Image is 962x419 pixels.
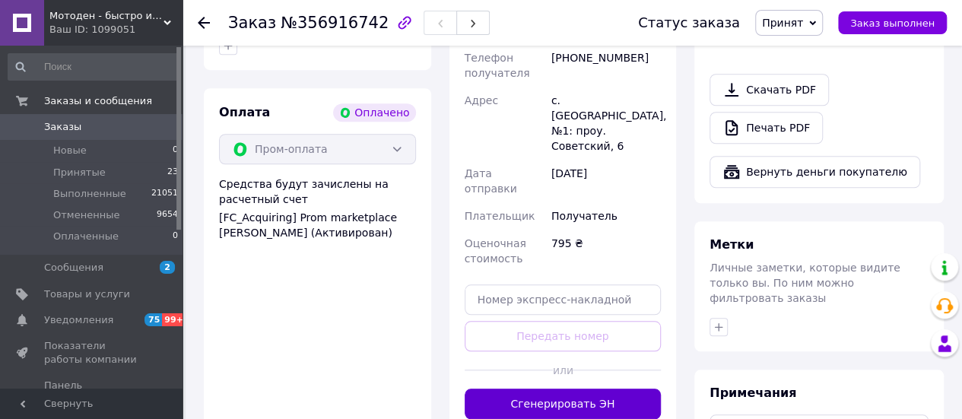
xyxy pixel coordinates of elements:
[710,386,796,400] span: Примечания
[710,112,823,144] a: Печать PDF
[710,74,829,106] a: Скачать PDF
[162,313,187,326] span: 99+
[219,105,270,119] span: Оплата
[710,156,920,188] button: Вернуть деньги покупателю
[548,87,664,160] div: с. [GEOGRAPHIC_DATA], №1: проу. Советский, 6
[44,261,103,275] span: Сообщения
[49,23,183,37] div: Ваш ID: 1099051
[53,166,106,179] span: Принятые
[710,262,900,304] span: Личные заметки, которые видите только вы. По ним можно фильтровать заказы
[198,15,210,30] div: Вернуться назад
[44,379,141,406] span: Панель управления
[151,187,178,201] span: 21051
[44,313,113,327] span: Уведомления
[548,230,664,272] div: 795 ₴
[465,167,517,195] span: Дата отправки
[53,144,87,157] span: Новые
[281,14,389,32] span: №356916742
[465,52,530,79] span: Телефон получателя
[160,261,175,274] span: 2
[548,44,664,87] div: [PHONE_NUMBER]
[219,210,416,240] div: [FC_Acquiring] Prom marketplace [PERSON_NAME] (Активирован)
[333,103,415,122] div: Оплачено
[465,284,662,315] input: Номер экспресс-накладной
[173,144,178,157] span: 0
[548,160,664,202] div: [DATE]
[465,94,498,106] span: Адрес
[53,230,119,243] span: Оплаченные
[838,11,947,34] button: Заказ выполнен
[710,237,754,252] span: Метки
[167,166,178,179] span: 23
[8,53,179,81] input: Поиск
[49,9,164,23] span: Мотоден - быстро и надёжно
[157,208,178,222] span: 9654
[173,230,178,243] span: 0
[465,237,526,265] span: Оценочная стоимость
[53,187,126,201] span: Выполненные
[762,17,803,29] span: Принят
[144,313,162,326] span: 75
[850,17,935,29] span: Заказ выполнен
[638,15,740,30] div: Статус заказа
[53,208,119,222] span: Отмененные
[44,94,152,108] span: Заказы и сообщения
[548,202,664,230] div: Получатель
[465,389,662,419] button: Сгенерировать ЭН
[44,287,130,301] span: Товары и услуги
[44,120,81,134] span: Заказы
[44,339,141,367] span: Показатели работы компании
[228,14,276,32] span: Заказ
[465,210,535,222] span: Плательщик
[553,363,573,378] span: или
[219,176,416,240] div: Средства будут зачислены на расчетный счет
